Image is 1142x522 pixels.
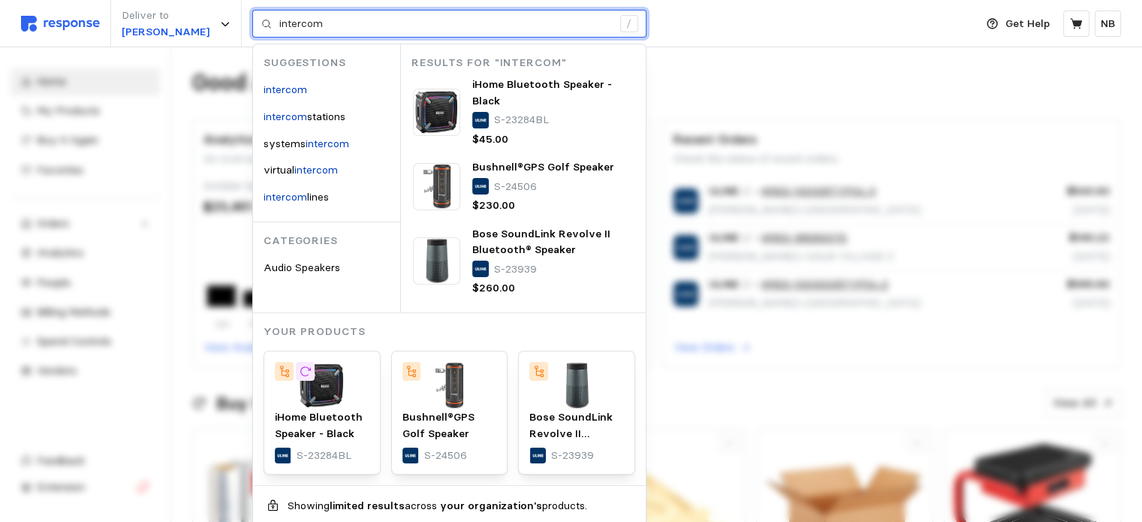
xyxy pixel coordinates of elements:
[307,110,345,123] span: stations
[275,410,363,440] span: iHome Bluetooth Speaker - Black
[413,163,460,210] img: S-24506_txt_USEng
[264,163,294,177] span: virtual
[494,112,549,128] p: S-23284BL
[413,237,460,285] img: S-23939
[494,179,537,195] p: S-24506
[551,448,594,464] p: S-23939
[122,8,209,24] p: Deliver to
[1095,11,1121,37] button: NB
[472,131,508,148] p: $45.00
[440,499,542,512] b: your organization's
[306,137,349,150] mark: intercom
[275,362,369,409] img: S-23284BL
[330,499,405,512] b: limited results
[307,190,329,204] span: lines
[411,55,646,71] p: Results for "intercom"
[472,227,610,257] span: Bose SoundLink Revolve II Bluetooth® Speaker
[472,160,614,173] span: Bushnell®GPS Golf Speaker
[472,77,612,107] span: iHome Bluetooth Speaker - Black
[264,55,400,71] p: Suggestions
[1101,16,1115,32] p: NB
[264,137,306,150] span: systems
[279,11,612,38] input: Search for a product name or SKU
[264,110,307,123] mark: intercom
[294,163,338,177] mark: intercom
[472,198,515,214] p: $230.00
[472,280,515,297] p: $260.00
[122,24,209,41] p: [PERSON_NAME]
[264,261,340,274] span: Audio Speakers
[297,448,351,464] p: S-23284BL
[1005,16,1050,32] p: Get Help
[288,498,587,514] p: Showing across products.
[413,89,460,136] img: S-23284BL
[402,362,497,409] img: S-24506_txt_USEng
[978,10,1059,38] button: Get Help
[21,16,100,32] img: svg%3e
[402,410,475,440] span: Bushnell®GPS Golf Speaker
[264,324,646,340] p: Your Products
[264,233,400,249] p: Categories
[620,15,638,33] div: /
[529,362,624,409] img: S-23939
[264,190,307,204] mark: intercom
[424,448,467,464] p: S-24506
[264,83,307,96] mark: intercom
[529,410,613,472] span: Bose SoundLink Revolve II Bluetooth® Speaker
[494,261,537,278] p: S-23939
